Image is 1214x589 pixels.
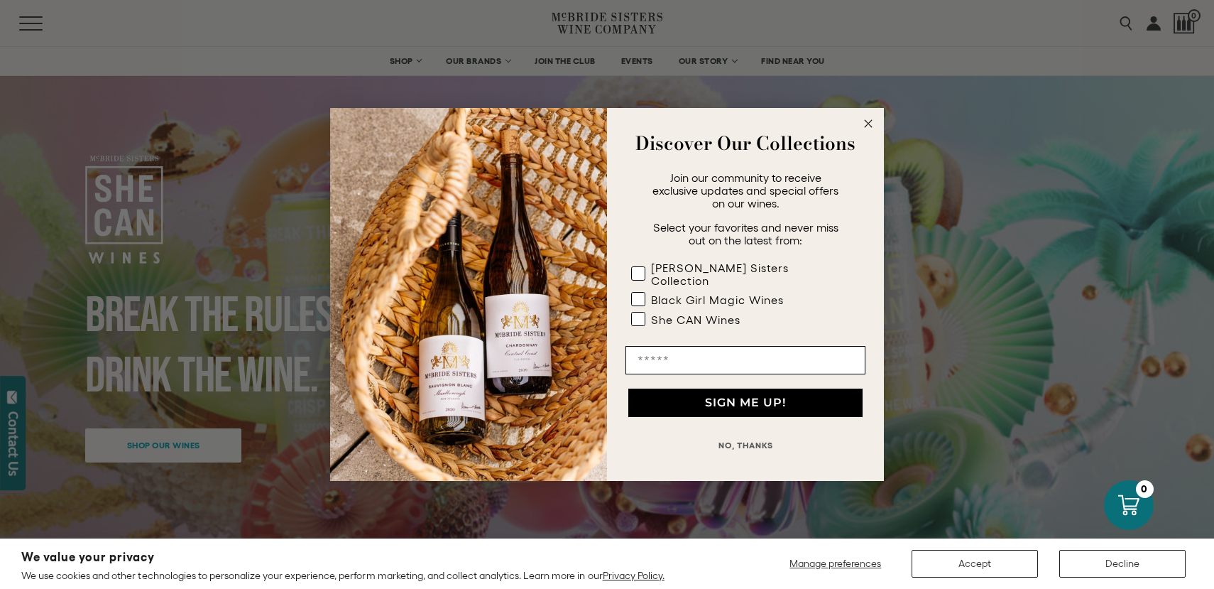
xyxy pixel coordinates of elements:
[651,313,740,326] div: She CAN Wines
[651,261,837,287] div: [PERSON_NAME] Sisters Collection
[635,129,855,157] strong: Discover Our Collections
[21,551,665,563] h2: We value your privacy
[21,569,665,582] p: We use cookies and other technologies to personalize your experience, perform marketing, and coll...
[1136,480,1154,498] div: 0
[912,550,1038,578] button: Accept
[860,115,877,132] button: Close dialog
[651,293,784,306] div: Black Girl Magic Wines
[1059,550,1186,578] button: Decline
[781,550,890,578] button: Manage preferences
[625,346,865,374] input: Email
[625,431,865,460] button: NO, THANKS
[603,570,665,581] a: Privacy Policy.
[789,558,881,569] span: Manage preferences
[653,221,838,247] span: Select your favorites and never miss out on the latest from:
[330,108,607,481] img: 42653730-7e35-4af7-a99d-12bf478283cf.jpeg
[628,389,863,417] button: SIGN ME UP!
[652,171,838,210] span: Join our community to receive exclusive updates and special offers on our wines.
